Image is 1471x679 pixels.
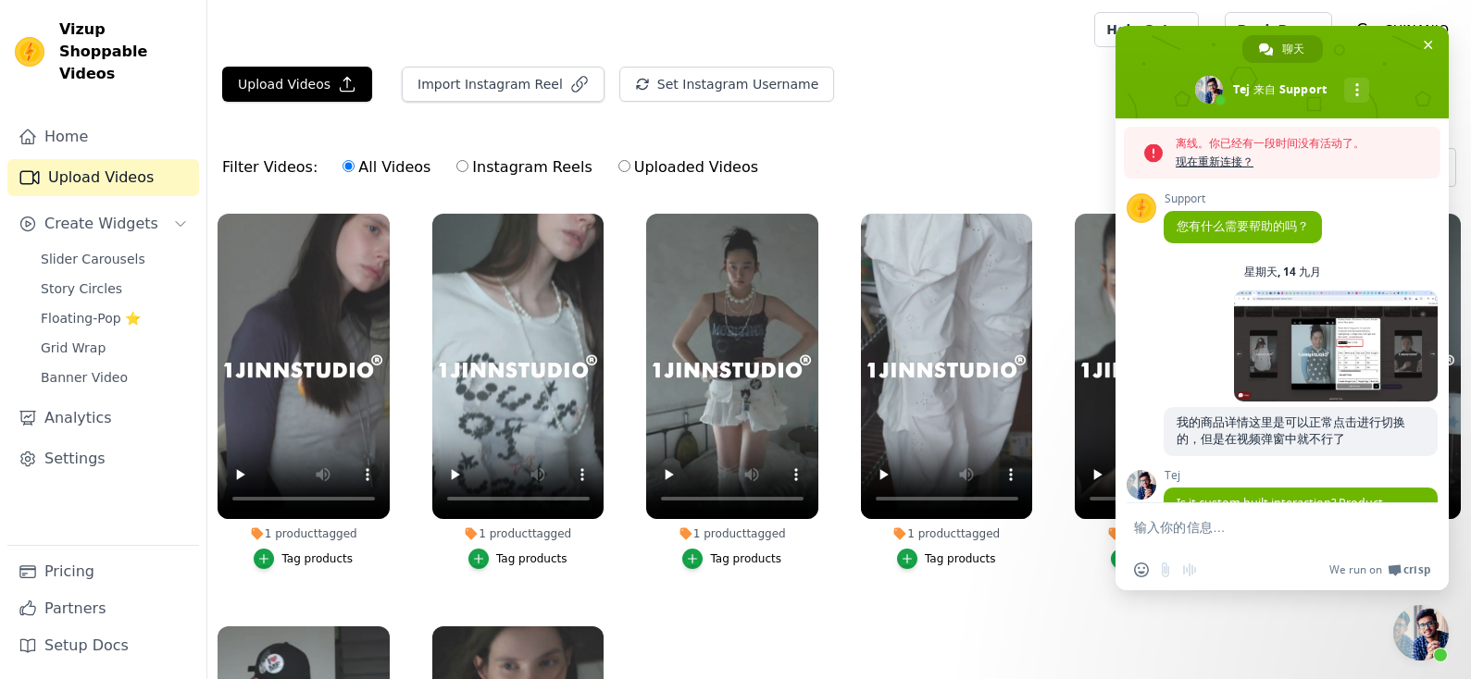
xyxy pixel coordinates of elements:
[402,67,605,102] button: Import Instagram Reel
[861,526,1033,541] div: 1 product tagged
[646,526,818,541] div: 1 product tagged
[7,400,199,437] a: Analytics
[218,526,390,541] div: 1 product tagged
[1242,35,1323,63] div: 聊天
[1282,35,1304,63] span: 聊天
[1177,218,1309,234] span: 您有什么需要帮助的吗？
[1075,526,1247,541] div: 1 product tagged
[455,155,592,179] label: Instagram Reels
[1329,562,1382,577] span: We run on
[7,590,199,627] a: Partners
[1176,153,1431,171] span: 现在重新连接？
[1347,13,1456,46] button: C CHINANIO
[30,276,199,302] a: Story Circles
[1356,20,1367,39] text: C
[1393,605,1449,660] div: 关闭聊天
[7,553,199,590] a: Pricing
[1177,414,1405,447] span: 我的商品详情这里是可以正常点击进行切换的，但是在视频弹窗中就不行了
[456,160,468,172] input: Instagram Reels
[468,549,567,569] button: Tag products
[30,246,199,272] a: Slider Carousels
[59,19,192,85] span: Vizup Shoppable Videos
[41,339,106,357] span: Grid Wrap
[619,67,834,102] button: Set Instagram Username
[41,368,128,387] span: Banner Video
[15,37,44,67] img: Vizup
[222,146,768,189] div: Filter Videos:
[897,549,996,569] button: Tag products
[30,335,199,361] a: Grid Wrap
[617,155,759,179] label: Uploaded Videos
[1244,266,1321,278] div: 星期天, 14 九月
[925,551,996,566] div: Tag products
[30,364,199,390] a: Banner Video
[7,440,199,477] a: Settings
[1164,192,1322,205] span: Support
[618,160,630,172] input: Uploaded Videos
[1177,495,1383,527] span: Is it custom built interaction? Product description is usually text or html
[1344,78,1369,103] div: 更多频道
[1377,13,1456,46] p: CHINANIO
[1111,549,1210,569] button: Tag products
[7,159,199,196] a: Upload Videos
[342,155,431,179] label: All Videos
[1094,12,1199,47] a: Help Setup
[1418,35,1438,55] span: 关闭聊天
[1329,562,1430,577] a: We run onCrisp
[254,549,353,569] button: Tag products
[281,551,353,566] div: Tag products
[41,250,145,268] span: Slider Carousels
[432,526,605,541] div: 1 product tagged
[1403,562,1430,577] span: Crisp
[1134,519,1390,536] textarea: 输入你的信息…
[41,309,141,327] span: Floating-Pop ⭐
[1164,469,1438,482] span: Tej
[710,551,781,566] div: Tag products
[41,279,122,298] span: Story Circles
[44,213,158,235] span: Create Widgets
[1134,562,1149,577] span: 插入表情符号
[343,160,355,172] input: All Videos
[682,549,781,569] button: Tag products
[7,627,199,664] a: Setup Docs
[1225,12,1331,47] a: Book Demo
[1176,134,1431,153] span: 离线。你已经有一段时间没有活动了。
[496,551,567,566] div: Tag products
[7,205,199,242] button: Create Widgets
[7,118,199,155] a: Home
[222,67,372,102] button: Upload Videos
[30,305,199,331] a: Floating-Pop ⭐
